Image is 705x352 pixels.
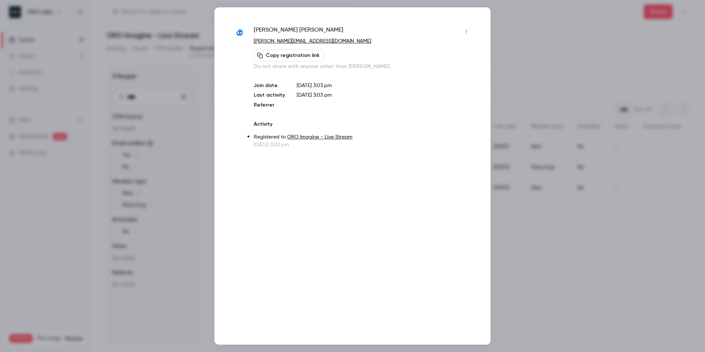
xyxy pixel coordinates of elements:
[254,141,472,148] p: [DATE] 3:03 pm
[254,50,324,61] button: Copy registration link
[254,63,472,70] p: Do not share with anyone other than [PERSON_NAME]
[254,82,285,89] p: Join date
[297,93,332,98] span: [DATE] 3:03 pm
[254,121,472,128] p: Activity
[254,133,472,141] p: Registered to
[233,26,246,40] img: nibbletechnology.com
[254,101,285,109] p: Referrer
[254,91,285,99] p: Last activity
[254,39,371,44] a: [PERSON_NAME][EMAIL_ADDRESS][DOMAIN_NAME]
[254,26,343,37] span: [PERSON_NAME] [PERSON_NAME]
[287,134,352,140] a: ORO Imagine - Live Stream
[297,82,472,89] p: [DATE] 3:03 pm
